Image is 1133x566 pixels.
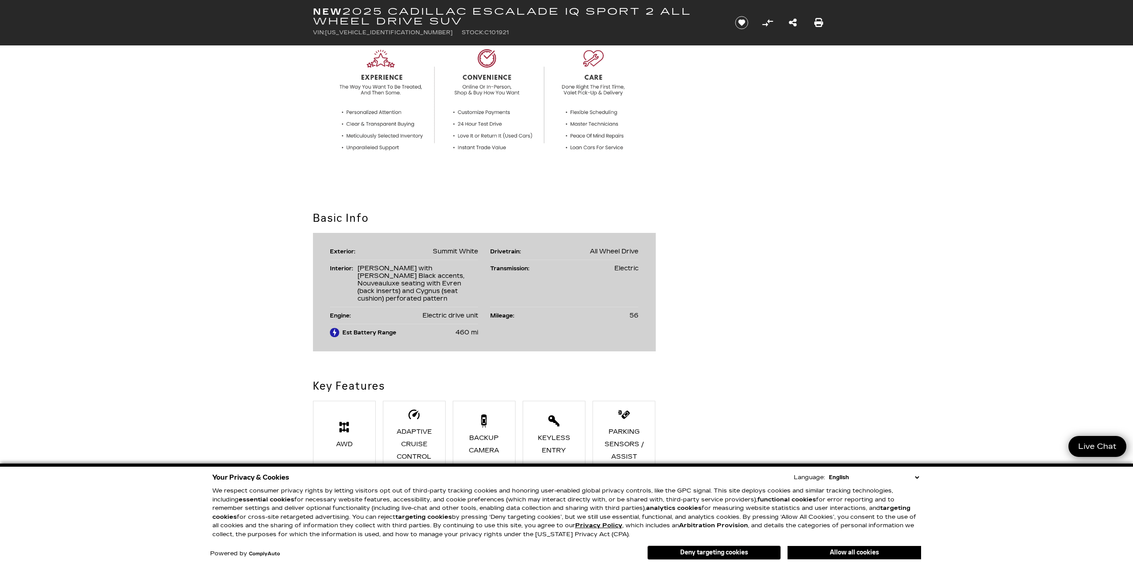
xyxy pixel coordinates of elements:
span: mi [471,329,478,336]
h1: 2025 Cadillac ESCALADE IQ Sport 2 All Wheel Drive SUV [313,7,720,26]
span: [US_VEHICLE_IDENTIFICATION_NUMBER] [325,29,453,36]
div: Adaptive Cruise Control [390,426,439,463]
span: Electric drive unit [422,312,478,319]
span: C101921 [484,29,509,36]
div: Powered by [210,551,280,557]
span: 56 [629,312,638,319]
u: Privacy Policy [575,522,622,529]
span: Live Chat [1074,441,1121,452]
div: Transmission: [490,265,534,272]
select: Language Select [827,473,921,482]
span: 460 [455,329,469,336]
span: Electric [614,265,638,272]
h2: Basic Info [313,210,656,226]
div: AWD [320,438,369,451]
div: Keyless Entry [530,432,578,457]
button: Save vehicle [732,16,751,30]
div: Language: [794,475,825,480]
button: Compare Vehicle [761,16,774,29]
h2: Key Features [313,378,656,394]
div: Backup Camera [460,432,508,457]
div: Interior: [330,265,357,272]
strong: targeting cookies [212,505,910,521]
a: Live Chat [1068,436,1126,457]
div: Engine: [330,312,355,319]
button: Deny targeting cookies [647,546,781,560]
span: Your Privacy & Cookies [212,471,289,484]
span: Summit White [433,248,478,255]
div: Parking Sensors / Assist [600,426,648,463]
strong: analytics cookies [646,505,702,512]
strong: functional cookies [757,496,816,503]
a: ComplyAuto [249,551,280,557]
span: Stock: [462,29,484,36]
div: Mileage: [490,312,519,319]
span: [PERSON_NAME] with [PERSON_NAME] Black accents, Nouveauluxe seating with Evren (back inserts) and... [357,265,464,302]
strong: essential cookies [239,496,294,503]
span: VIN: [313,29,325,36]
span: All Wheel Drive [590,248,638,255]
p: We respect consumer privacy rights by letting visitors opt out of third-party tracking cookies an... [212,487,921,539]
strong: Arbitration Provision [679,522,748,529]
strong: New [313,6,342,17]
strong: targeting cookies [395,513,452,521]
a: Print this New 2025 Cadillac ESCALADE IQ Sport 2 All Wheel Drive SUV [814,16,823,29]
div: Drivetrain: [490,248,525,255]
div: Exterior: [330,248,360,255]
div: Est Battery Range [330,329,401,336]
a: Share this New 2025 Cadillac ESCALADE IQ Sport 2 All Wheel Drive SUV [789,16,797,29]
button: Allow all cookies [788,546,921,559]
